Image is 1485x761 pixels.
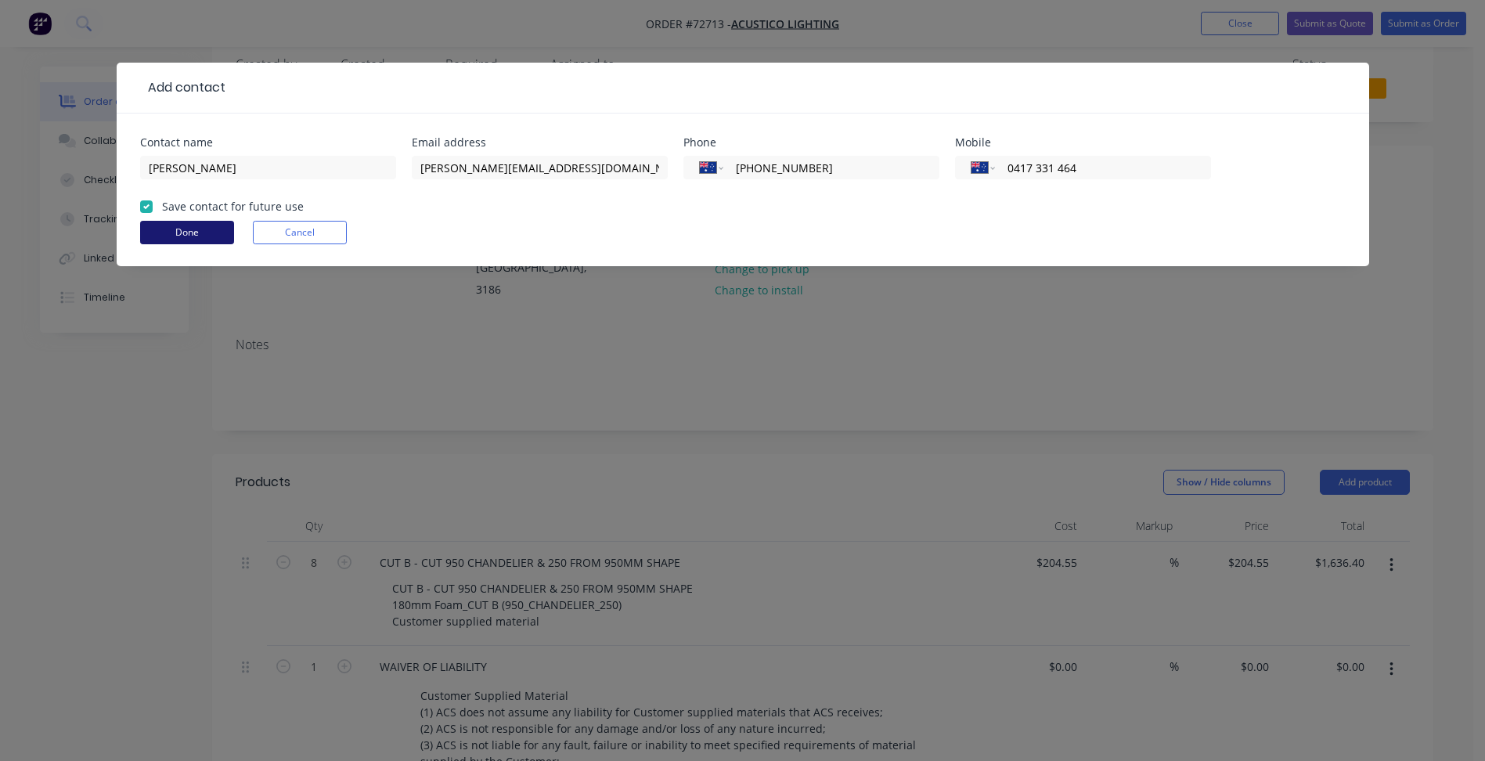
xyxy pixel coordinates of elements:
[253,221,347,244] button: Cancel
[412,137,668,148] div: Email address
[162,198,304,215] label: Save contact for future use
[140,78,225,97] div: Add contact
[140,221,234,244] button: Done
[140,137,396,148] div: Contact name
[955,137,1211,148] div: Mobile
[683,137,939,148] div: Phone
